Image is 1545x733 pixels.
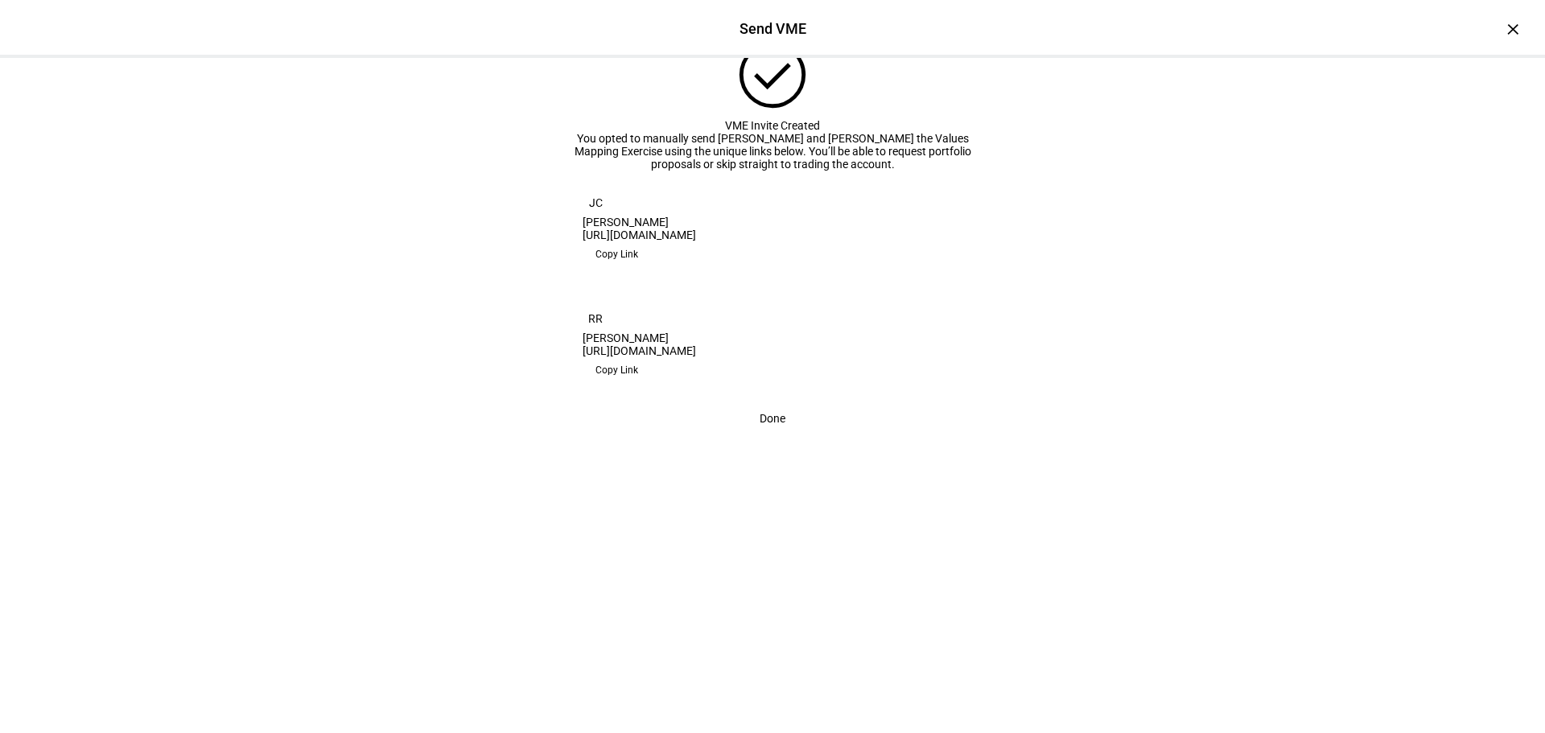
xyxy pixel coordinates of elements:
span: Copy Link [595,357,638,383]
div: [PERSON_NAME] [583,216,962,229]
button: Copy Link [583,241,651,267]
div: × [1500,16,1526,42]
div: [PERSON_NAME] [583,331,962,344]
div: [URL][DOMAIN_NAME] [583,344,962,357]
div: VME Invite Created [563,119,982,132]
span: Done [760,402,785,434]
div: JC [583,190,608,216]
button: Copy Link [583,357,651,383]
div: You opted to manually send [PERSON_NAME] and [PERSON_NAME] the Values Mapping Exercise using the ... [563,132,982,171]
span: Copy Link [595,241,638,267]
div: [URL][DOMAIN_NAME] [583,229,962,241]
button: Done [740,402,805,434]
mat-icon: check_circle [731,33,814,117]
div: RR [583,306,608,331]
